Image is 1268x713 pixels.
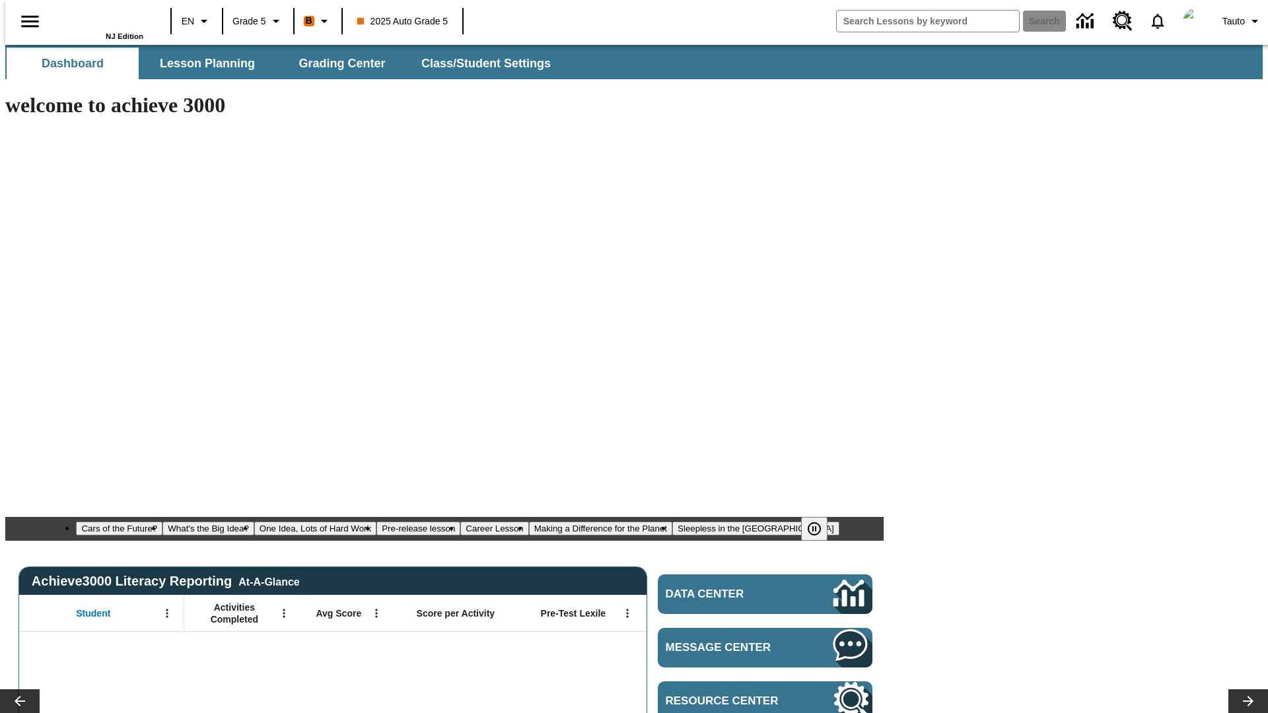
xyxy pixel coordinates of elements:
[157,603,177,623] button: Open Menu
[666,588,789,601] span: Data Center
[182,15,194,28] span: EN
[541,607,606,619] span: Pre-Test Lexile
[376,522,460,535] button: Slide 4 Pre-release lesson
[417,607,495,619] span: Score per Activity
[306,13,312,29] span: B
[57,6,143,32] a: Home
[658,628,872,667] a: Message Center
[1105,3,1141,39] a: Resource Center, Will open in new tab
[672,522,839,535] button: Slide 7 Sleepless in the Animal Kingdom
[1175,4,1217,38] button: Select a new avatar
[411,48,561,79] button: Class/Student Settings
[7,48,139,79] button: Dashboard
[658,574,872,614] a: Data Center
[1217,9,1268,33] button: Profile/Settings
[367,603,386,623] button: Open Menu
[837,11,1019,32] input: search field
[227,9,289,33] button: Grade: Grade 5, Select a grade
[617,603,637,623] button: Open Menu
[1141,4,1175,38] a: Notifications
[176,9,218,33] button: Language: EN, Select a language
[141,48,273,79] button: Lesson Planning
[299,56,385,71] span: Grading Center
[254,522,376,535] button: Slide 3 One Idea, Lots of Hard Work
[5,48,563,79] div: SubNavbar
[529,522,672,535] button: Slide 6 Making a Difference for the Planet
[421,56,551,71] span: Class/Student Settings
[57,5,143,40] div: Home
[32,574,300,589] span: Achieve3000 Literacy Reporting
[460,522,528,535] button: Slide 5 Career Lesson
[1069,3,1105,40] a: Data Center
[76,522,162,535] button: Slide 1 Cars of the Future?
[666,641,794,654] span: Message Center
[357,15,448,28] span: 2025 Auto Grade 5
[276,48,408,79] button: Grading Center
[42,56,104,71] span: Dashboard
[5,93,884,118] h1: welcome to achieve 3000
[1228,689,1268,713] button: Lesson carousel, Next
[191,601,278,625] span: Activities Completed
[160,56,255,71] span: Lesson Planning
[5,45,1263,79] div: SubNavbar
[76,607,110,619] span: Student
[801,517,828,541] button: Pause
[1183,8,1209,34] img: avatar image
[666,695,794,708] span: Resource Center
[801,517,841,541] div: Pause
[162,522,254,535] button: Slide 2 What's the Big Idea?
[238,574,299,588] div: At-A-Glance
[316,607,361,619] span: Avg Score
[1222,15,1245,28] span: Tauto
[232,15,266,28] span: Grade 5
[106,32,143,40] span: NJ Edition
[11,2,50,41] button: Open side menu
[274,603,294,623] button: Open Menu
[299,9,337,33] button: Boost Class color is orange. Change class color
